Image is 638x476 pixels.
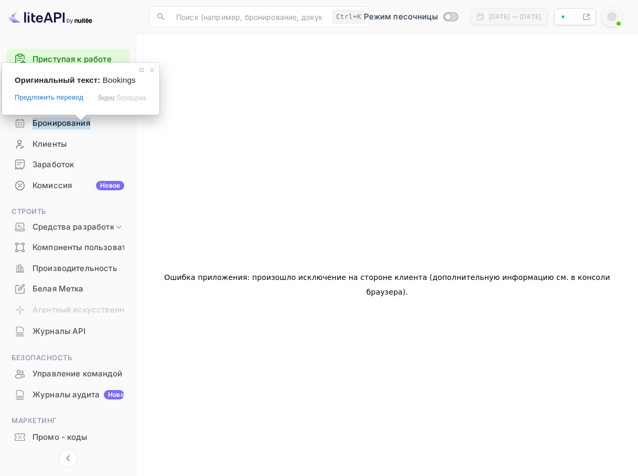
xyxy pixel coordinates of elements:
span: Оригинальный текст: [15,75,100,84]
ya-tr-span: Новое [100,181,120,189]
span: Bookings [103,75,136,84]
ya-tr-span: Управление командой [33,368,122,380]
span: Предложить перевод [15,93,83,102]
ya-tr-span: Средства разработки [33,221,119,233]
a: Журналы аудитаНовое [6,385,129,404]
ya-tr-span: Компоненты пользовательского интерфейса [33,242,213,254]
div: Переключиться в производственный режим [360,11,462,23]
div: КомиссияНовое [6,176,129,196]
img: Логотип LiteAPI [8,8,92,25]
a: Производительность [6,258,129,278]
div: Приступая к работе [6,49,129,70]
ya-tr-span: Комиссия [33,180,72,192]
div: Журналы аудитаНовое [6,385,129,405]
ya-tr-span: Журналы аудита [33,389,100,401]
ya-tr-span: . [406,288,408,296]
div: Промо - коды [6,427,129,448]
a: Бронирования [6,113,129,133]
ya-tr-span: Строить [12,207,46,215]
ya-tr-span: Белая Метка [33,283,84,295]
ya-tr-span: Бронирования [33,117,90,129]
a: Клиенты [6,134,129,154]
div: Бронирования [6,113,129,134]
ya-tr-span: Заработок [33,159,74,171]
div: Управление командой [6,364,129,384]
a: КомиссияНовое [6,176,129,195]
a: Журналы API [6,321,129,341]
ya-tr-span: Журналы API [33,326,86,338]
ya-tr-span: Производительность [33,263,117,275]
div: Клиенты [6,134,129,155]
ya-tr-span: Безопасность [12,353,72,362]
div: Компоненты пользовательского интерфейса [6,237,129,258]
ya-tr-span: Приступая к работе [33,54,112,64]
ya-tr-span: Ctrl+K [336,13,361,20]
ya-tr-span: Режим песочницы [364,12,438,21]
div: Производительность [6,258,129,279]
a: Заработок [6,155,129,174]
a: Управление командой [6,364,129,383]
ya-tr-span: Промо - коды [33,431,87,443]
ya-tr-span: Маркетинг [12,416,57,425]
ya-tr-span: [DATE] — [DATE] [489,13,541,20]
div: Журналы API [6,321,129,342]
a: Компоненты пользовательского интерфейса [6,237,129,257]
a: Промо - коды [6,427,129,447]
ya-tr-span: Клиенты [33,138,67,150]
ya-tr-span: Новое [108,391,128,398]
div: Заработок [6,155,129,175]
div: Белая Метка [6,279,129,299]
div: Средства разработки [6,218,129,236]
input: Поиск (например, бронирование, документация) [170,6,328,27]
button: Свернуть навигацию [59,449,78,468]
ya-tr-span: Ошибка приложения: произошло исключение на стороне клиента (дополнительную информацию см. в консо... [164,273,610,296]
a: Белая Метка [6,279,129,298]
a: Приступая к работе [33,53,124,66]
